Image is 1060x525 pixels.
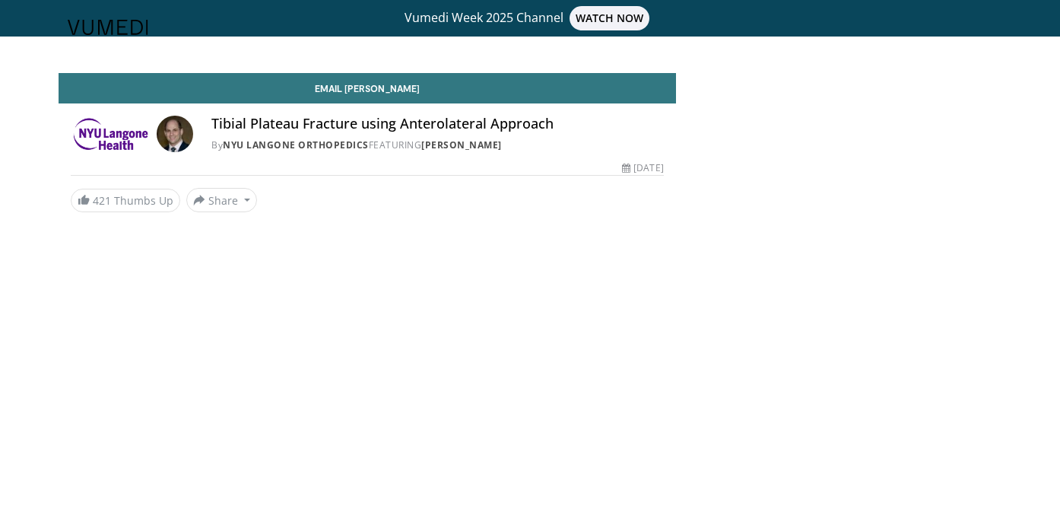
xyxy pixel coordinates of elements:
img: Avatar [157,116,193,152]
a: Email [PERSON_NAME] [59,73,676,103]
a: [PERSON_NAME] [421,138,502,151]
div: By FEATURING [211,138,663,152]
span: 421 [93,193,111,208]
h4: Tibial Plateau Fracture using Anterolateral Approach [211,116,663,132]
img: NYU Langone Orthopedics [71,116,151,152]
a: 421 Thumbs Up [71,189,180,212]
div: [DATE] [622,161,663,175]
a: NYU Langone Orthopedics [223,138,369,151]
img: VuMedi Logo [68,20,148,35]
button: Share [186,188,257,212]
